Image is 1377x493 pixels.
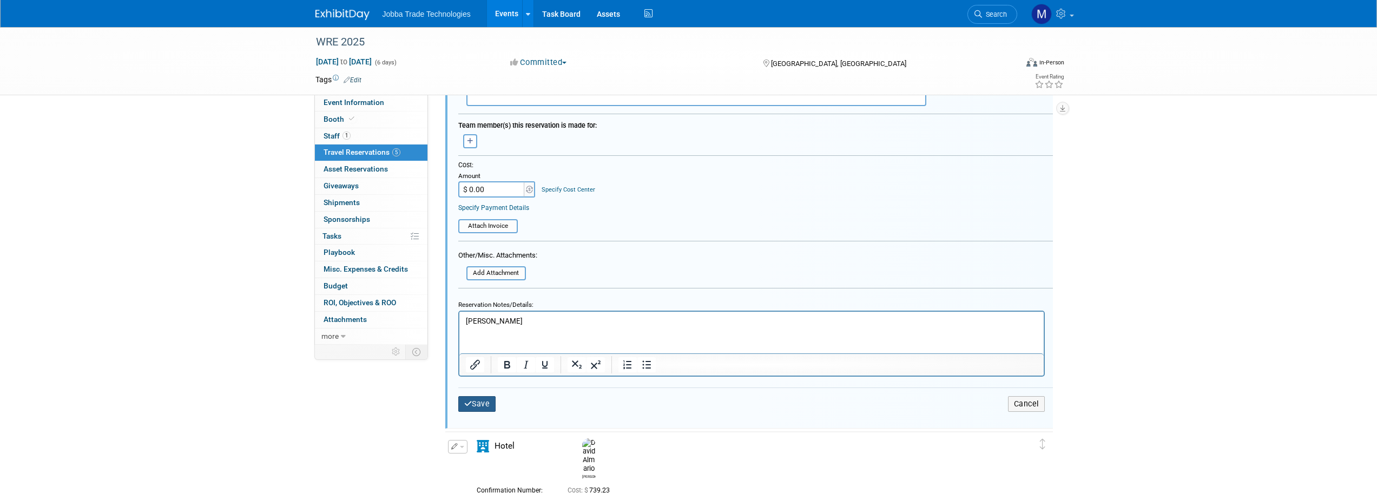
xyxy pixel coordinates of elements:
button: Numbered list [618,357,637,372]
span: Jobba Trade Technologies [383,10,471,18]
span: (6 days) [374,59,397,66]
div: Event Format [953,56,1065,73]
a: more [315,328,427,345]
a: Specify Payment Details [458,204,529,212]
button: Save [458,396,496,412]
a: Attachments [315,312,427,328]
div: Reservation Notes/Details: [458,296,1045,311]
img: ExhibitDay [315,9,370,20]
iframe: Rich Text Area [459,312,1044,353]
img: David Almario [582,438,596,473]
a: Budget [315,278,427,294]
a: Event Information [315,95,427,111]
span: Shipments [324,198,360,207]
div: In-Person [1039,58,1064,67]
button: Cancel [1008,396,1045,412]
div: WRE 2025 [312,32,1001,52]
a: Misc. Expenses & Credits [315,261,427,278]
span: [DATE] [DATE] [315,57,372,67]
a: Booth [315,111,427,128]
a: Asset Reservations [315,161,427,178]
span: [GEOGRAPHIC_DATA], [GEOGRAPHIC_DATA] [771,60,906,68]
div: David Almario [579,438,598,479]
span: 1 [342,132,351,140]
a: Giveaways [315,178,427,194]
i: Hotel [477,440,489,452]
span: Misc. Expenses & Credits [324,265,408,273]
span: Hotel [495,441,515,451]
span: Sponsorships [324,215,370,224]
div: Cost: [458,161,1053,170]
span: more [321,332,339,340]
a: Shipments [315,195,427,211]
a: Edit [344,76,361,84]
span: ROI, Objectives & ROO [324,298,396,307]
a: Playbook [315,245,427,261]
span: Booth [324,115,357,123]
span: Asset Reservations [324,165,388,173]
img: Madison McDonnell [1031,4,1052,24]
button: Bold [498,357,516,372]
div: Team member(s) this reservation is made for: [458,116,1053,132]
img: Format-Inperson.png [1026,58,1037,67]
span: Playbook [324,248,355,257]
span: Budget [324,281,348,290]
a: Travel Reservations5 [315,144,427,161]
span: Travel Reservations [324,148,400,156]
button: Underline [536,357,554,372]
div: David Almario [582,473,596,479]
td: Toggle Event Tabs [405,345,427,359]
a: Tasks [315,228,427,245]
a: Sponsorships [315,212,427,228]
span: Attachments [324,315,367,324]
button: Bullet list [637,357,656,372]
i: Click and drag to move item [1040,439,1045,450]
span: Search [982,10,1007,18]
span: to [339,57,349,66]
button: Committed [506,57,571,68]
span: Giveaways [324,181,359,190]
td: Personalize Event Tab Strip [387,345,406,359]
div: Amount [458,172,537,182]
span: Tasks [322,232,341,240]
span: 5 [392,148,400,156]
button: Italic [517,357,535,372]
div: Event Rating [1035,74,1064,80]
span: Staff [324,132,351,140]
button: Superscript [587,357,605,372]
button: Subscript [568,357,586,372]
a: Staff1 [315,128,427,144]
a: Specify Cost Center [542,186,595,193]
i: Booth reservation complete [349,116,354,122]
div: Other/Misc. Attachments: [458,251,537,263]
button: Insert/edit link [466,357,484,372]
a: ROI, Objectives & ROO [315,295,427,311]
span: Event Information [324,98,384,107]
a: Search [967,5,1017,24]
td: Tags [315,74,361,85]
